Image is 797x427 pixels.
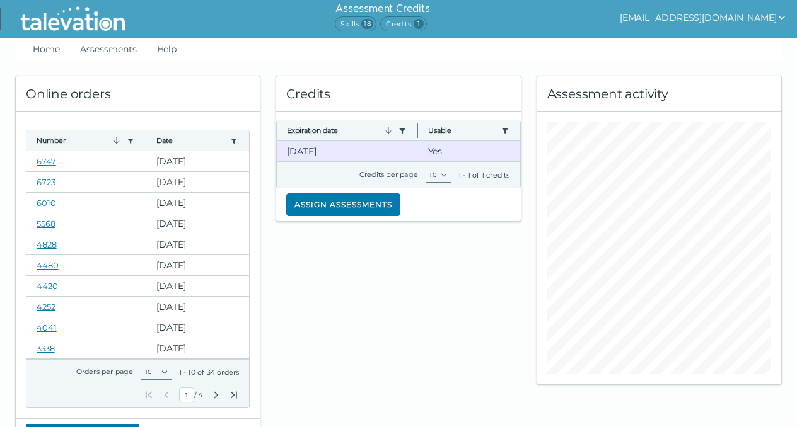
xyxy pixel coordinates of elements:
[37,302,55,312] a: 4252
[146,193,249,213] clr-dg-cell: [DATE]
[37,135,122,145] button: Number
[78,38,139,60] a: Assessments
[359,170,418,179] label: Credits per page
[146,297,249,317] clr-dg-cell: [DATE]
[146,338,249,358] clr-dg-cell: [DATE]
[335,1,431,16] h6: Assessment Credits
[37,260,59,270] a: 4480
[146,172,249,192] clr-dg-cell: [DATE]
[276,76,520,112] div: Credits
[287,125,393,135] button: Expiration date
[458,170,510,180] div: 1 - 1 of 1 credits
[620,10,787,25] button: show user actions
[146,255,249,275] clr-dg-cell: [DATE]
[146,151,249,171] clr-dg-cell: [DATE]
[76,367,134,376] label: Orders per page
[15,3,131,35] img: Talevation_Logo_Transparent_white.png
[380,16,426,31] span: Credits
[537,76,781,112] div: Assessment activity
[277,141,417,161] clr-dg-cell: [DATE]
[414,117,422,144] button: Column resize handle
[211,390,221,400] button: Next Page
[161,390,172,400] button: Previous Page
[179,367,240,377] div: 1 - 10 of 34 orders
[146,317,249,338] clr-dg-cell: [DATE]
[361,19,373,29] span: 18
[144,387,239,402] div: /
[146,234,249,254] clr-dg-cell: [DATE]
[37,219,55,229] a: 5568
[229,390,239,400] button: Last Page
[414,19,424,29] span: 1
[37,281,58,291] a: 4420
[179,387,194,402] input: Current Page
[428,125,496,135] button: Usable
[37,177,55,187] a: 6723
[154,38,180,60] a: Help
[146,276,249,296] clr-dg-cell: [DATE]
[37,322,57,333] a: 4041
[335,16,376,31] span: Skills
[37,156,56,166] a: 6747
[146,214,249,234] clr-dg-cell: [DATE]
[286,193,400,216] button: Assign assessments
[197,390,204,400] span: Total Pages
[418,141,520,161] clr-dg-cell: Yes
[37,198,56,208] a: 6010
[156,135,225,145] button: Date
[37,239,57,249] a: 4828
[30,38,62,60] a: Home
[142,127,150,154] button: Column resize handle
[37,343,55,353] a: 3338
[16,76,260,112] div: Online orders
[144,390,154,400] button: First Page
